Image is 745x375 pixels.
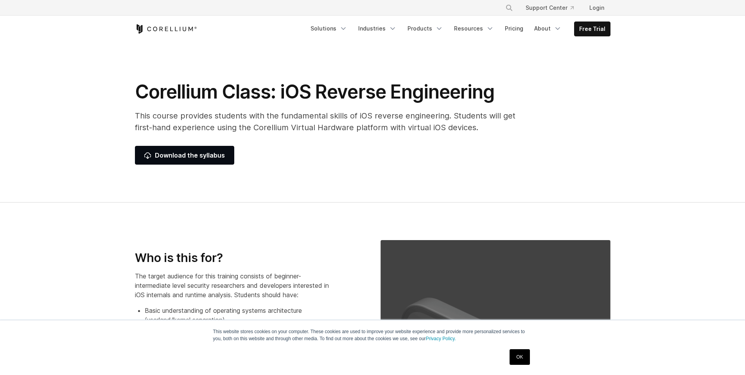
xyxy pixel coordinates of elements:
span: Download the syllabus [144,151,225,160]
button: Search [502,1,516,15]
p: This course provides students with the fundamental skills of iOS reverse engineering. Students wi... [135,110,526,133]
a: Download the syllabus [135,146,234,165]
div: Navigation Menu [306,22,610,36]
li: Basic understanding of operating systems architecture (userland/kernel separation) [145,306,335,325]
a: Privacy Policy. [426,336,456,341]
p: This website stores cookies on your computer. These cookies are used to improve your website expe... [213,328,532,342]
a: Login [583,1,610,15]
h3: Who is this for? [135,251,335,266]
a: OK [510,349,530,365]
a: Industries [354,22,401,36]
a: Products [403,22,448,36]
a: Solutions [306,22,352,36]
a: Corellium Home [135,24,197,34]
h1: Corellium Class: iOS Reverse Engineering [135,80,526,104]
a: Free Trial [574,22,610,36]
div: Navigation Menu [496,1,610,15]
a: Resources [449,22,499,36]
a: About [530,22,566,36]
p: The target audience for this training consists of beginner-intermediate level security researcher... [135,271,335,300]
a: Pricing [500,22,528,36]
a: Support Center [519,1,580,15]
